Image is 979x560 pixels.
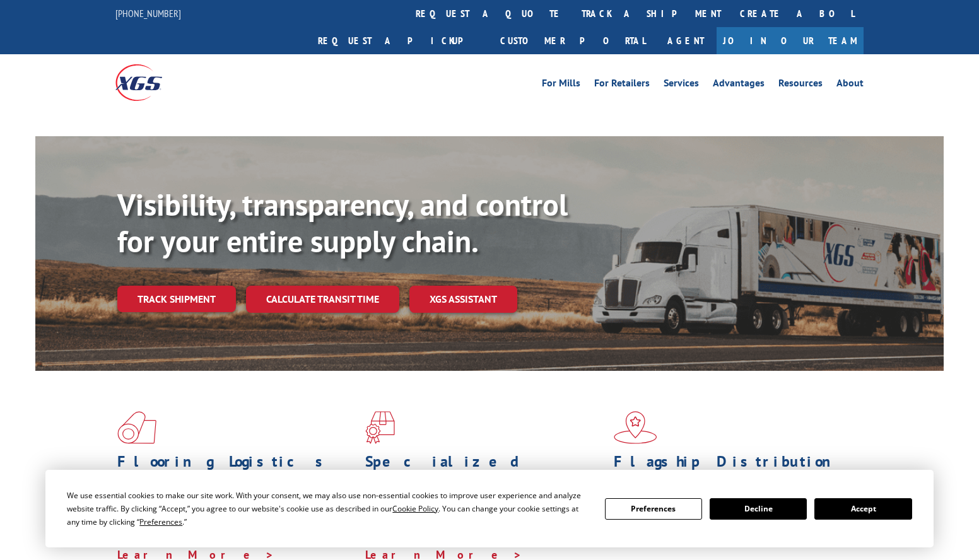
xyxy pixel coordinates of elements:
span: Preferences [139,516,182,527]
a: Resources [778,78,823,92]
a: Customer Portal [491,27,655,54]
a: Track shipment [117,286,236,312]
a: Join Our Team [717,27,864,54]
h1: Flagship Distribution Model [614,454,852,491]
a: Calculate transit time [246,286,399,313]
a: For Mills [542,78,580,92]
button: Preferences [605,498,702,520]
h1: Specialized Freight Experts [365,454,604,491]
a: Services [664,78,699,92]
h1: Flooring Logistics Solutions [117,454,356,491]
a: Agent [655,27,717,54]
a: For Retailers [594,78,650,92]
a: Advantages [713,78,765,92]
img: xgs-icon-total-supply-chain-intelligence-red [117,411,156,444]
button: Decline [710,498,807,520]
img: xgs-icon-flagship-distribution-model-red [614,411,657,444]
button: Accept [814,498,912,520]
img: xgs-icon-focused-on-flooring-red [365,411,395,444]
span: Cookie Policy [392,503,438,514]
a: Request a pickup [308,27,491,54]
div: We use essential cookies to make our site work. With your consent, we may also use non-essential ... [67,489,589,528]
div: Cookie Consent Prompt [45,470,934,547]
a: About [836,78,864,92]
a: [PHONE_NUMBER] [115,7,181,20]
a: XGS ASSISTANT [409,286,517,313]
b: Visibility, transparency, and control for your entire supply chain. [117,185,568,260]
